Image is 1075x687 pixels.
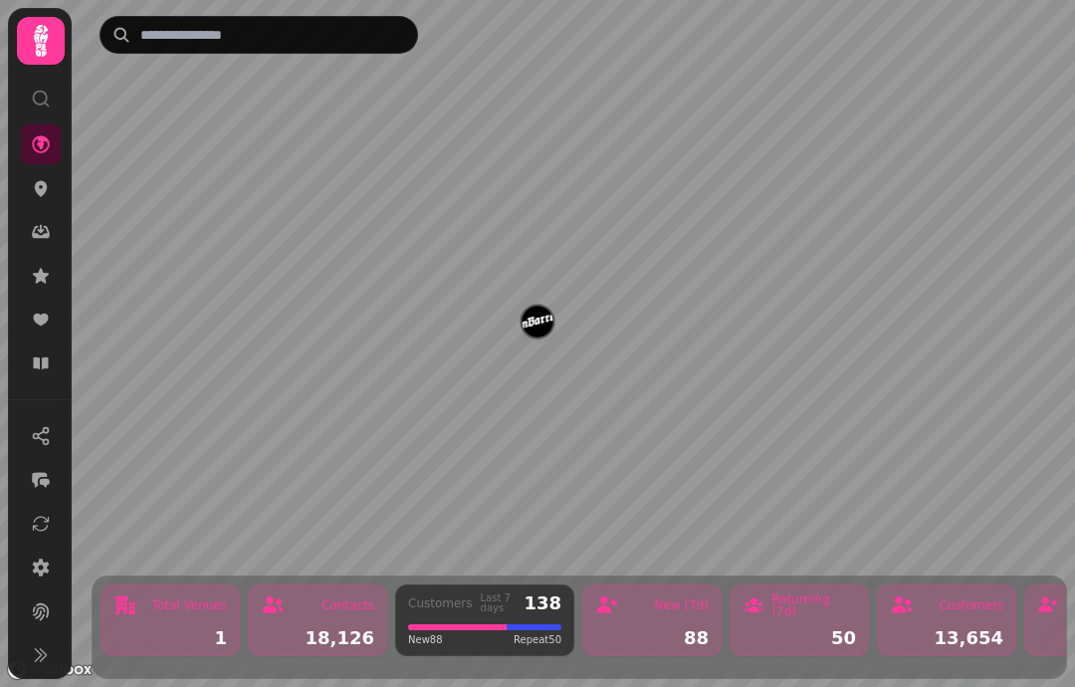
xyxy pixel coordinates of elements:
div: New (7d) [654,599,709,611]
div: Total Venues [152,599,227,611]
button: UnBarred Brewery [522,306,553,338]
div: 18,126 [261,629,374,647]
div: 50 [743,629,856,647]
div: Customers [408,597,473,609]
a: Mapbox logo [6,658,94,681]
div: Returning (7d) [771,593,856,617]
span: New 88 [408,632,443,647]
div: 138 [524,594,561,612]
div: Customers [939,599,1003,611]
div: 1 [113,629,227,647]
span: Repeat 50 [514,632,561,647]
div: Last 7 days [481,593,517,613]
div: 88 [595,629,709,647]
div: Contacts [322,599,374,611]
div: Map marker [522,306,553,343]
div: 13,654 [890,629,1003,647]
